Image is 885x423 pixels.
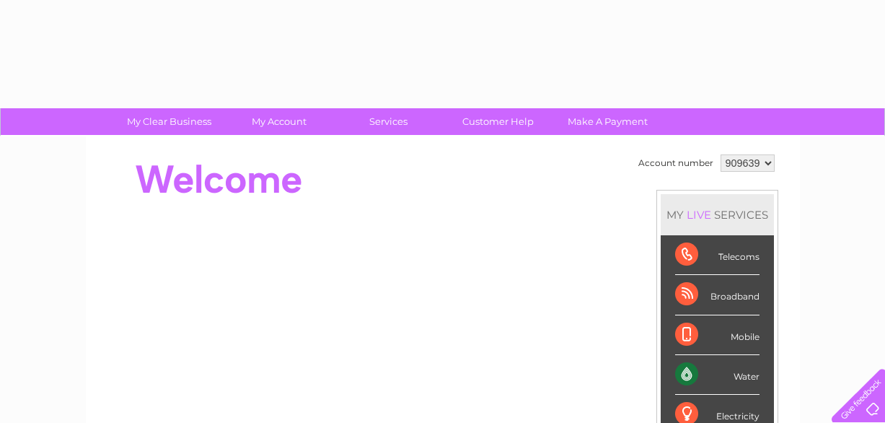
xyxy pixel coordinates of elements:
[661,194,774,235] div: MY SERVICES
[675,235,759,275] div: Telecoms
[329,108,448,135] a: Services
[219,108,338,135] a: My Account
[439,108,558,135] a: Customer Help
[675,275,759,315] div: Broadband
[635,151,717,175] td: Account number
[110,108,229,135] a: My Clear Business
[675,355,759,395] div: Water
[548,108,667,135] a: Make A Payment
[675,315,759,355] div: Mobile
[684,208,714,222] div: LIVE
